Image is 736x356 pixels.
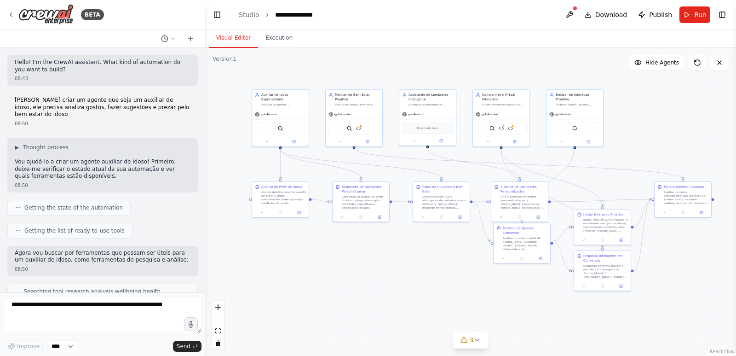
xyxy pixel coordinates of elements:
div: Sistema de Lembretes Personalizados [500,185,545,194]
button: No output available [673,210,692,215]
button: No output available [351,214,370,220]
p: Vou ajudá-lo a criar um agente auxiliar de idoso! Primeiro, deixe-me verificar o estado atual da ... [15,158,190,180]
div: Desenvolva um plano abrangente de cuidados e bem-estar para {nome_idoso}, incluindo rotinas diári... [422,195,467,210]
img: Analisar Padroes Comportamentais [356,126,362,131]
button: No output available [431,214,451,220]
button: zoom in [212,301,224,313]
img: BraveSearchTool [278,126,283,131]
button: Hide Agents [629,55,684,70]
button: toggle interactivity [212,337,224,349]
button: Execution [258,29,300,48]
button: Open in side panel [502,139,528,145]
div: Decisor de Interacao Proativa [556,93,600,102]
button: Click to speak your automation idea [184,317,198,331]
button: No output available [510,214,529,220]
button: Open in side panel [372,214,387,220]
button: Open in side panel [281,139,307,145]
div: Plano de Cuidados e Bem-Estar [422,185,467,194]
span: gpt-4o-mini [408,112,424,116]
div: Analise detalhadamente o perfil de {nome_idoso}, considerando idade ({idade}), condições de saúde... [261,190,306,205]
div: Assistente de Lembretes InteligenteGerenciar e personalizar lembretes para {nome_idoso}, incluind... [399,89,456,146]
g: Edge from 0910ab4b-e8a9-4cda-94c0-e6a3eb688a6c to 5b57ac1b-a942-41aa-9cce-82421ad3ac13 [278,149,444,179]
span: Send [177,343,190,350]
button: Open in side panel [355,139,381,145]
button: No output available [592,237,612,243]
g: Edge from 4335cfb8-048c-4ccd-9bc2-9688ee6423cb to 578875a1-3fe8-43c1-bb4d-15c9b42055a6 [551,197,652,204]
div: Resposta Inteligente em Conversas [583,254,628,263]
g: Edge from 48722f2a-3d83-433d-9950-52777bc18135 to b53aea99-d0c1-46c4-9d9a-c879935c8a05 [499,149,605,248]
img: Logo [18,4,74,25]
div: Sugestoes de Atividades PersonalizadasCom base na análise do perfil do idoso, pesquise e sugira a... [332,181,390,222]
div: Sugestoes de Atividades Personalizadas [342,185,386,194]
div: Analise o contexto atual de {nome_idoso} incluindo: horário ({horario_atual}), última interação (... [503,236,547,251]
g: Edge from 5b57ac1b-a942-41aa-9cce-82421ad3ac13 to 4335cfb8-048c-4ccd-9bc2-9688ee6423cb [473,199,489,204]
button: Open in side panel [530,214,546,220]
div: Analise de Perfil do Idoso [261,185,302,189]
div: Monitor de Bem-Estar Proativo [335,93,379,102]
div: BETA [81,9,104,20]
g: Edge from b53aea99-d0c1-46c4-9d9a-c879935c8a05 to 578875a1-3fe8-43c1-bb4d-15c9b42055a6 [634,197,652,273]
div: Assistente de Lembretes Inteligente [408,93,453,102]
g: Edge from 1bf0a307-9c3c-41a4-9eed-151851f7db90 to 0ebf8f22-fb5e-4a2b-afc4-44d5b387905d [553,225,571,243]
img: BraveSearchTool [489,126,495,131]
button: No output available [592,283,612,289]
div: Crie e gerencie lembretes personalizados para {nome_idoso} baseados no horário atual ({horario_at... [500,195,545,210]
div: Analisar o perfil, gostos, horários preferenciais e padrões comportamentais de {nome_idoso} para ... [556,103,600,106]
button: Open in side panel [694,210,709,215]
div: Inicie [PERSON_NAME] natural e envolvente com {nome_idoso}, considerando o contexto atual (horári... [583,218,628,233]
nav: breadcrumb [239,10,313,19]
button: Show right sidebar [716,8,729,21]
button: Visual Editor [209,29,258,48]
div: Responda de forma natural e empática à mensagem de {nome_idoso}: "{mensagem_idoso}". Mantenha o c... [583,264,628,279]
div: Companheiro Virtual Interativo [482,93,527,102]
div: Version 1 [213,55,236,63]
img: Buscar Conversas Similares [508,126,513,131]
img: Salvar Embedding Conversa [499,126,504,131]
div: Iniciar Interacao Proativa [583,212,624,217]
span: gpt-4o-mini [555,112,571,116]
span: Thought process [23,144,69,151]
div: Monitor de Bem-Estar ProativoMonitorar continuamente o bem-estar de {nome_idoso}, detectando padr... [325,89,383,147]
g: Edge from 5bf168ff-45f3-4619-bcc6-37ad0ad167be to 4335cfb8-048c-4ccd-9bc2-9688ee6423cb [425,148,522,179]
button: Open in side panel [533,256,548,261]
button: Open in side panel [613,237,629,243]
button: Start a new chat [183,33,198,44]
div: Plano de Cuidados e Bem-EstarDesenvolva um plano abrangente de cuidados e bem-estar para {nome_id... [413,181,470,222]
span: ▶ [15,144,19,151]
g: Edge from 5b57ac1b-a942-41aa-9cce-82421ad3ac13 to 1bf0a307-9c3c-41a4-9eed-151851f7db90 [473,199,491,243]
button: No output available [512,256,531,261]
button: Download [581,6,631,23]
span: Drop tools here [417,126,438,130]
div: 08:50 [15,266,190,273]
span: Searching tool research analysis wellbeing health recommendations [24,288,190,303]
span: Getting the state of the automation [24,204,123,211]
button: Publish [634,6,676,23]
span: Hide Agents [645,59,679,66]
button: Improve [4,340,44,352]
div: Monitoramento ContinuoAnalise os dados comportamentais recentes de {nome_idoso} incluindo padrões... [654,181,712,218]
g: Edge from 48722f2a-3d83-433d-9950-52777bc18135 to 0ebf8f22-fb5e-4a2b-afc4-44d5b387905d [499,149,605,207]
a: React Flow attribution [710,349,735,354]
button: No output available [270,210,290,215]
span: Publish [649,10,672,19]
g: Edge from 278acebe-f274-47a5-9c45-7ad584091146 to 5b57ac1b-a942-41aa-9cce-82421ad3ac13 [392,199,410,204]
div: Analise de Perfil do IdosoAnalise detalhadamente o perfil de {nome_idoso}, considerando idade ({i... [252,181,309,218]
span: 3 [470,335,474,344]
button: ▶Thought process [15,144,69,151]
g: Edge from 0910ab4b-e8a9-4cda-94c0-e6a3eb688a6c to 278acebe-f274-47a5-9c45-7ad584091146 [278,149,363,179]
div: Monitorar continuamente o bem-estar de {nome_idoso}, detectando padrões de comportamento, necessi... [335,103,379,106]
div: Resposta Inteligente em ConversasResponda de forma natural e empática à mensagem de {nome_idoso}:... [574,251,631,292]
p: Hello! I'm the CrewAI assistant. What kind of automation do you want to build? [15,59,190,73]
div: Com base na análise do perfil do idoso, pesquise e sugira atividades específicas e personalizadas... [342,195,386,210]
button: Switch to previous chat [157,33,179,44]
div: Decisor de Interacao ProativaAnalisar o perfil, gostos, horários preferenciais e padrões comporta... [546,89,604,147]
span: Getting the list of ready-to-use tools [24,227,125,234]
div: Auxiliar de Idoso Especializado [261,93,306,102]
button: Open in side panel [428,138,454,144]
div: Auxiliar de Idoso EspecializadoAnalisar os gostos, necessidades e preferências de {nome_idoso}, f... [252,89,309,147]
div: Analise os dados comportamentais recentes de {nome_idoso} incluindo padrões de sono, alimentação,... [664,190,708,205]
button: Open in side panel [575,139,602,145]
div: Decisao de Quando Conversar [503,226,547,235]
button: 3 [453,332,489,349]
a: Studio [239,11,259,18]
